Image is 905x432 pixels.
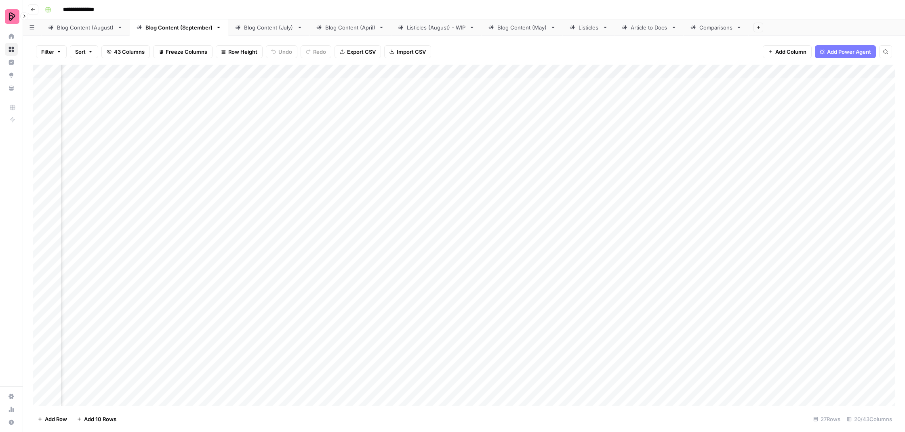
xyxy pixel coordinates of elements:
div: Blog Content (April) [325,23,375,32]
span: Sort [75,48,86,56]
div: Listicles (August) - WIP [407,23,466,32]
a: Blog Content (April) [309,19,391,36]
a: Settings [5,390,18,403]
div: 27 Rows [810,413,844,426]
button: Freeze Columns [153,45,213,58]
a: Blog Content (July) [228,19,309,36]
span: Redo [313,48,326,56]
button: Sort [70,45,98,58]
img: Preply Logo [5,9,19,24]
span: Row Height [228,48,257,56]
a: Blog Content (May) [482,19,563,36]
button: Add Row [33,413,72,426]
span: Freeze Columns [166,48,207,56]
span: Export CSV [347,48,376,56]
span: Add Power Agent [827,48,871,56]
a: Blog Content (September) [130,19,228,36]
div: Listicles [579,23,599,32]
button: Add Column [763,45,812,58]
button: Undo [266,45,297,58]
a: Your Data [5,82,18,95]
button: Export CSV [335,45,381,58]
span: Undo [278,48,292,56]
div: 20/43 Columns [844,413,895,426]
button: Filter [36,45,67,58]
a: Insights [5,56,18,69]
span: Import CSV [397,48,426,56]
button: Row Height [216,45,263,58]
span: Add 10 Rows [84,415,116,423]
span: 43 Columns [114,48,145,56]
span: Add Row [45,415,67,423]
a: Listicles [563,19,615,36]
a: Browse [5,43,18,56]
a: Listicles (August) - WIP [391,19,482,36]
button: Help + Support [5,416,18,429]
div: Comparisons [699,23,733,32]
span: Add Column [775,48,806,56]
button: Workspace: Preply [5,6,18,27]
a: Blog Content (August) [41,19,130,36]
a: Article to Docs [615,19,684,36]
button: Import CSV [384,45,431,58]
a: Usage [5,403,18,416]
a: Opportunities [5,69,18,82]
a: Comparisons [684,19,749,36]
a: Home [5,30,18,43]
span: Filter [41,48,54,56]
button: Add Power Agent [815,45,876,58]
button: 43 Columns [101,45,150,58]
div: Blog Content (May) [497,23,547,32]
div: Blog Content (August) [57,23,114,32]
button: Add 10 Rows [72,413,121,426]
div: Article to Docs [631,23,668,32]
button: Redo [301,45,331,58]
div: Blog Content (July) [244,23,294,32]
div: Blog Content (September) [145,23,213,32]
